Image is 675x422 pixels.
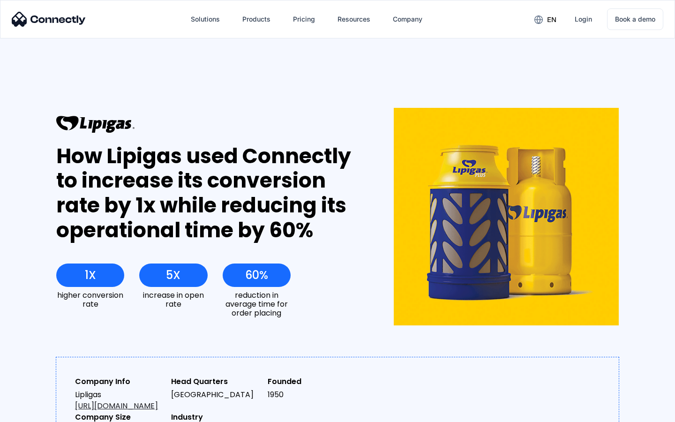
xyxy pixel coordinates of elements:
div: higher conversion rate [56,291,124,309]
a: Login [567,8,600,30]
div: Products [242,13,270,26]
aside: Language selected: English [9,406,56,419]
div: 1X [85,269,96,282]
div: Head Quarters [171,376,260,387]
ul: Language list [19,406,56,419]
div: Login [575,13,592,26]
div: Company [393,13,422,26]
div: 60% [245,269,268,282]
div: reduction in average time for order placing [223,291,291,318]
a: Book a demo [607,8,663,30]
div: en [547,13,556,26]
div: Company Info [75,376,164,387]
div: How Lipigas used Connectly to increase its conversion rate by 1x while reducing its operational t... [56,144,360,243]
div: Founded [268,376,356,387]
div: Pricing [293,13,315,26]
div: 5X [166,269,180,282]
div: Lipligas [75,389,164,412]
a: Pricing [285,8,322,30]
div: Solutions [191,13,220,26]
div: 1950 [268,389,356,400]
a: [URL][DOMAIN_NAME] [75,400,158,411]
div: [GEOGRAPHIC_DATA] [171,389,260,400]
img: Connectly Logo [12,12,86,27]
div: Resources [337,13,370,26]
div: increase in open rate [139,291,207,309]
